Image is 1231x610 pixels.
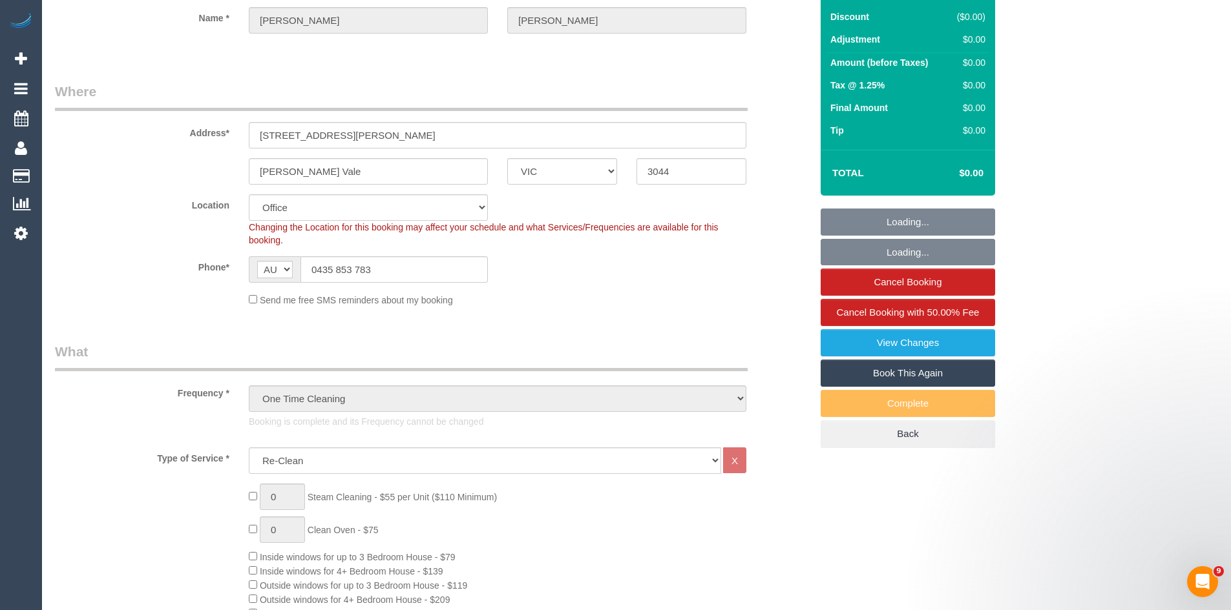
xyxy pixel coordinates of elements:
[837,307,980,318] span: Cancel Booking with 50.00% Fee
[45,7,239,25] label: Name *
[830,56,928,69] label: Amount (before Taxes)
[308,525,379,535] span: Clean Oven - $75
[260,595,450,605] span: Outside windows for 4+ Bedroom House - $209
[830,33,880,46] label: Adjustment
[951,56,985,69] div: $0.00
[45,256,239,274] label: Phone*
[260,295,453,305] span: Send me free SMS reminders about my booking
[951,33,985,46] div: $0.00
[830,79,885,92] label: Tax @ 1.25%
[260,566,443,576] span: Inside windows for 4+ Bedroom House - $139
[45,122,239,139] label: Address*
[951,79,985,92] div: $0.00
[260,552,456,562] span: Inside windows for up to 3 Bedroom House - $79
[637,158,746,185] input: Post Code*
[55,342,748,371] legend: What
[921,168,984,179] h4: $0.00
[1214,566,1224,576] span: 9
[830,101,888,114] label: Final Amount
[55,82,748,111] legend: Where
[45,447,239,465] label: Type of Service *
[308,492,497,502] span: Steam Cleaning - $55 per Unit ($110 Minimum)
[973,485,1231,575] iframe: Intercom notifications message
[249,415,746,428] p: Booking is complete and its Frequency cannot be changed
[832,167,864,178] strong: Total
[821,329,995,356] a: View Changes
[8,13,34,31] img: Automaid Logo
[951,101,985,114] div: $0.00
[45,382,239,400] label: Frequency *
[821,420,995,447] a: Back
[260,580,467,591] span: Outside windows for up to 3 Bedroom House - $119
[830,10,869,23] label: Discount
[821,269,995,296] a: Cancel Booking
[249,7,488,34] input: First Name*
[249,158,488,185] input: Suburb*
[821,360,995,387] a: Book This Again
[507,7,746,34] input: Last Name*
[830,124,844,137] label: Tip
[951,124,985,137] div: $0.00
[821,299,995,326] a: Cancel Booking with 50.00% Fee
[1187,566,1218,597] iframe: Intercom live chat
[45,194,239,212] label: Location
[951,10,985,23] div: ($0.00)
[300,256,488,283] input: Phone*
[249,222,719,245] span: Changing the Location for this booking may affect your schedule and what Services/Frequencies are...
